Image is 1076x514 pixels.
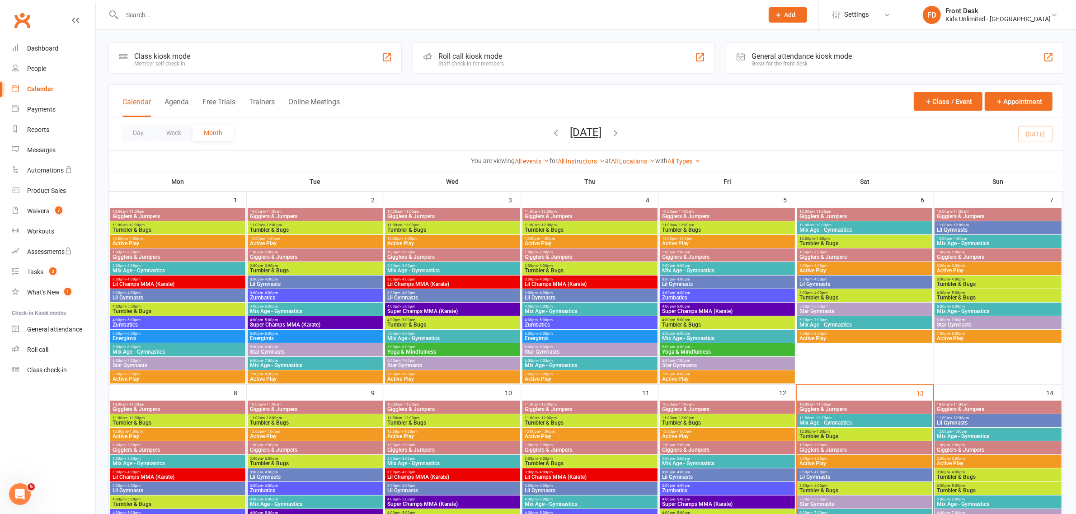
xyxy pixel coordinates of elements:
span: Gigglers & Jumpers [799,214,930,219]
span: - 2:00pm [675,250,690,254]
span: 7 [55,206,62,214]
span: Mix Age - Gymnastics [387,336,518,341]
span: Super Champs MMA (Karate) [249,322,381,327]
span: Mix Age - Gymnastics [936,308,1059,314]
span: - 11:00am [127,210,144,214]
span: 6:00pm [936,318,1059,322]
span: - 5:00pm [263,318,278,322]
span: - 12:00pm [677,223,694,227]
span: 2:00pm [936,264,1059,268]
span: - 1:00pm [815,237,830,241]
span: - 4:00pm [538,291,553,295]
span: - 4:00pm [950,277,965,281]
span: Tumbler & Bugs [524,268,656,273]
strong: with [656,157,668,164]
span: 7:00pm [799,332,930,336]
span: - 4:00pm [675,277,690,281]
div: Calendar [27,85,53,93]
span: Tumbler & Bugs [936,295,1059,300]
span: 10:00am [112,210,244,214]
span: - 5:00pm [538,304,553,308]
span: Lil Champs MMA (Karate) [112,281,244,287]
div: Staff check-in for members [438,61,504,67]
span: Tumbler & Bugs [799,295,930,300]
a: Class kiosk mode [12,360,95,380]
span: Gigglers & Jumpers [112,254,244,260]
span: Lil Champs MMA (Karate) [387,281,518,287]
span: - 1:00pm [403,237,418,241]
span: 5:00pm [936,304,1059,308]
span: 1:00pm [936,250,1059,254]
span: 2:00pm [387,264,518,268]
th: Thu [522,172,659,191]
span: 11:00am [112,223,244,227]
span: - 6:00pm [263,345,278,349]
span: - 2:00pm [538,250,553,254]
span: - 4:00pm [263,277,278,281]
span: 4:00pm [112,318,244,322]
button: Appointment [985,92,1053,111]
span: - 8:00pm [813,332,827,336]
span: - 5:00pm [675,318,690,322]
span: 3:00pm [387,277,518,281]
span: Lil Gymnasts [662,281,793,287]
span: Star Gymnasts [936,322,1059,327]
span: Gigglers & Jumpers [249,214,381,219]
span: 5:00pm [662,332,793,336]
span: - 6:00pm [400,332,415,336]
div: Waivers [27,207,49,215]
div: Assessments [27,248,72,255]
span: 10:00am [662,210,793,214]
span: - 8:00pm [950,332,965,336]
button: Week [155,125,193,141]
button: Add [769,7,807,23]
div: Roll call kiosk mode [438,52,504,61]
span: - 3:00pm [263,264,278,268]
span: Add [785,11,796,19]
button: [DATE] [570,126,602,139]
span: 3:00pm [662,277,793,281]
span: 4:00pm [387,318,518,322]
span: 3:00pm [799,277,930,281]
span: 11:00am [524,223,656,227]
span: - 12:00pm [814,223,832,227]
span: - 11:00am [814,210,831,214]
span: Tumbler & Bugs [936,281,1059,287]
span: - 6:00pm [538,332,553,336]
span: Lil Gymnasts [112,295,244,300]
div: 4 [646,192,658,207]
span: 10:00am [799,210,930,214]
span: 12:00pm [112,237,244,241]
a: Workouts [12,221,95,242]
span: - 12:00pm [952,223,969,227]
span: - 5:00pm [126,304,141,308]
th: Sun [934,172,1063,191]
span: - 2:00pm [813,250,827,254]
span: Gigglers & Jumpers [936,214,1059,219]
span: - 6:00pm [400,345,415,349]
span: Tumbler & Bugs [387,227,518,233]
span: Tumbler & Bugs [387,322,518,327]
span: Gigglers & Jumpers [662,214,793,219]
div: FD [923,6,941,24]
input: Search... [119,9,757,21]
th: Wed [384,172,522,191]
div: Product Sales [27,187,66,194]
span: 2:00pm [249,264,381,268]
span: Energimix [249,336,381,341]
span: Lil Gymnasts [249,281,381,287]
div: Front Desk [945,7,1051,15]
span: - 1:00pm [677,237,692,241]
span: - 5:00pm [950,291,965,295]
span: Mix Age - Gymnastics [799,322,930,327]
span: - 1:00pm [952,237,967,241]
a: Automations [12,160,95,181]
a: All Locations [611,158,656,165]
strong: You are viewing [471,157,515,164]
span: - 12:00pm [402,223,419,227]
span: - 5:00pm [400,318,415,322]
span: Active Play [799,268,930,273]
span: - 2:00pm [950,250,965,254]
span: - 6:00pm [950,304,965,308]
span: - 1:00pm [265,237,280,241]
